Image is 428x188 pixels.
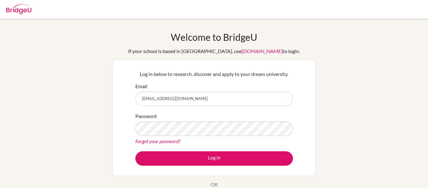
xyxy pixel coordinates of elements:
a: Forgot your password? [135,138,180,144]
label: Password [135,112,157,120]
img: Bridge-U [6,4,31,14]
h1: Welcome to BridgeU [171,31,257,43]
p: Log in below to research, discover and apply to your dream university. [135,70,293,78]
div: If your school is based in [GEOGRAPHIC_DATA], use to login. [128,47,300,55]
button: Log in [135,151,293,166]
label: Email [135,83,147,90]
a: [DOMAIN_NAME] [242,48,283,54]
